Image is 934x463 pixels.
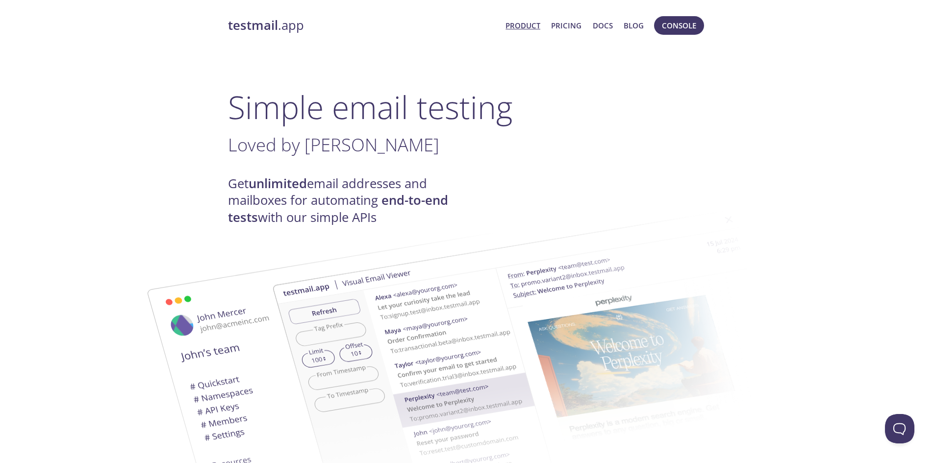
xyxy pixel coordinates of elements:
[228,17,498,34] a: testmail.app
[662,19,696,32] span: Console
[551,19,581,32] a: Pricing
[228,132,439,157] span: Loved by [PERSON_NAME]
[654,16,704,35] button: Console
[228,17,278,34] strong: testmail
[228,175,467,226] h4: Get email addresses and mailboxes for automating with our simple APIs
[593,19,613,32] a: Docs
[228,192,448,225] strong: end-to-end tests
[505,19,540,32] a: Product
[624,19,644,32] a: Blog
[885,414,914,443] iframe: Help Scout Beacon - Open
[249,175,307,192] strong: unlimited
[228,88,707,126] h1: Simple email testing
